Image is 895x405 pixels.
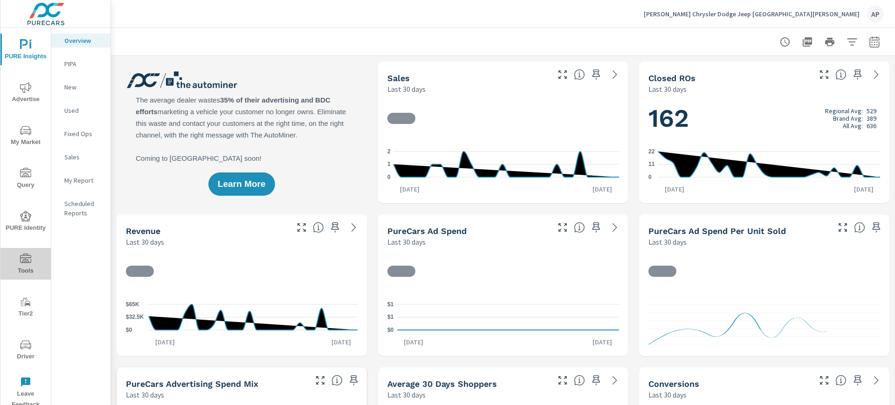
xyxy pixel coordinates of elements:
[607,67,622,82] a: See more details in report
[865,33,884,51] button: Select Date Range
[854,222,865,233] span: Average cost of advertising per each vehicle sold at the dealer over the selected date range. The...
[586,185,619,194] p: [DATE]
[64,36,103,45] p: Overview
[387,174,391,180] text: 0
[574,375,585,386] span: A rolling 30 day total of daily Shoppers on the dealership website, averaged over the selected da...
[387,389,426,400] p: Last 30 days
[313,222,324,233] span: Total sales revenue over the selected date range. [Source: This data is sourced from the dealer’s...
[3,339,48,362] span: Driver
[387,314,394,321] text: $1
[294,220,309,235] button: Make Fullscreen
[648,379,699,389] h5: Conversions
[51,57,110,71] div: PIPA
[393,185,426,194] p: [DATE]
[387,161,391,168] text: 1
[208,172,275,196] button: Learn More
[218,180,265,188] span: Learn More
[574,69,585,80] span: Number of vehicles sold by the dealership over the selected date range. [Source: This data is sou...
[648,174,652,180] text: 0
[586,337,619,347] p: [DATE]
[3,39,48,62] span: PURE Insights
[313,373,328,388] button: Make Fullscreen
[64,199,103,218] p: Scheduled Reports
[51,103,110,117] div: Used
[648,73,695,83] h5: Closed ROs
[798,33,817,51] button: "Export Report to PDF"
[648,389,687,400] p: Last 30 days
[51,197,110,220] div: Scheduled Reports
[387,301,394,308] text: $1
[51,127,110,141] div: Fixed Ops
[328,220,343,235] span: Save this to your personalized report
[325,337,358,347] p: [DATE]
[64,82,103,92] p: New
[817,67,832,82] button: Make Fullscreen
[589,220,604,235] span: Save this to your personalized report
[126,327,132,333] text: $0
[126,226,160,236] h5: Revenue
[658,185,691,194] p: [DATE]
[648,236,687,247] p: Last 30 days
[847,185,880,194] p: [DATE]
[869,373,884,388] a: See more details in report
[126,389,164,400] p: Last 30 days
[648,83,687,95] p: Last 30 days
[51,34,110,48] div: Overview
[648,226,786,236] h5: PureCars Ad Spend Per Unit Sold
[607,220,622,235] a: See more details in report
[126,314,144,321] text: $32.5K
[825,107,863,115] p: Regional Avg:
[833,115,863,122] p: Brand Avg:
[387,73,410,83] h5: Sales
[607,373,622,388] a: See more details in report
[867,122,876,130] p: 636
[555,220,570,235] button: Make Fullscreen
[867,107,876,115] p: 529
[387,226,467,236] h5: PureCars Ad Spend
[869,220,884,235] span: Save this to your personalized report
[835,220,850,235] button: Make Fullscreen
[648,148,655,155] text: 22
[589,373,604,388] span: Save this to your personalized report
[387,148,391,155] text: 2
[346,373,361,388] span: Save this to your personalized report
[3,82,48,105] span: Advertise
[3,211,48,233] span: PURE Identity
[387,379,497,389] h5: Average 30 Days Shoppers
[835,375,847,386] span: The number of dealer-specified goals completed by a visitor. [Source: This data is provided by th...
[867,6,884,22] div: AP
[555,67,570,82] button: Make Fullscreen
[589,67,604,82] span: Save this to your personalized report
[126,236,164,247] p: Last 30 days
[850,373,865,388] span: Save this to your personalized report
[387,83,426,95] p: Last 30 days
[648,161,655,168] text: 11
[397,337,430,347] p: [DATE]
[346,220,361,235] a: See more details in report
[64,152,103,162] p: Sales
[817,373,832,388] button: Make Fullscreen
[3,296,48,319] span: Tier2
[843,33,861,51] button: Apply Filters
[867,115,876,122] p: 389
[387,236,426,247] p: Last 30 days
[850,67,865,82] span: Save this to your personalized report
[64,176,103,185] p: My Report
[126,301,139,308] text: $65K
[331,375,343,386] span: This table looks at how you compare to the amount of budget you spend per channel as opposed to y...
[64,129,103,138] p: Fixed Ops
[149,337,181,347] p: [DATE]
[51,80,110,94] div: New
[51,173,110,187] div: My Report
[648,103,880,134] h1: 162
[387,327,394,333] text: $0
[574,222,585,233] span: Total cost of media for all PureCars channels for the selected dealership group over the selected...
[64,106,103,115] p: Used
[64,59,103,69] p: PIPA
[843,122,863,130] p: All Avg:
[3,125,48,148] span: My Market
[3,168,48,191] span: Query
[51,150,110,164] div: Sales
[820,33,839,51] button: Print Report
[869,67,884,82] a: See more details in report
